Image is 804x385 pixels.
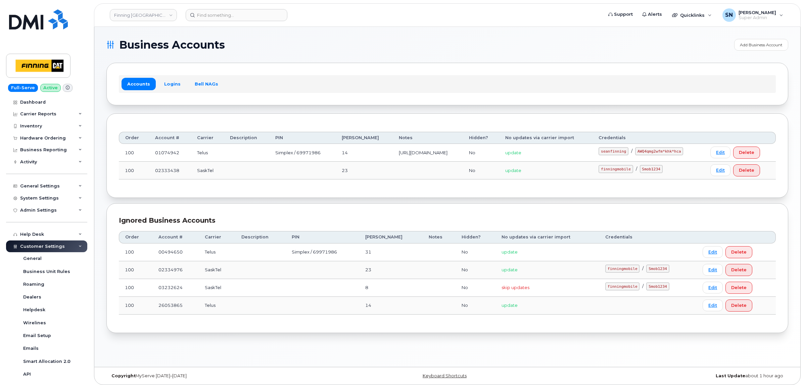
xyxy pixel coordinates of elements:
[642,266,644,271] span: /
[189,78,224,90] a: Bell NAGs
[199,231,235,243] th: Carrier
[456,243,495,261] td: No
[502,249,518,255] span: update
[393,132,463,144] th: Notes
[199,279,235,297] td: SaskTel
[119,243,152,261] td: 100
[734,39,788,51] a: Add Business Account
[703,264,723,276] a: Edit
[149,132,191,144] th: Account #
[149,162,191,179] td: 02333438
[119,297,152,315] td: 100
[703,282,723,293] a: Edit
[119,144,149,162] td: 100
[122,78,156,90] a: Accounts
[710,164,730,176] a: Edit
[456,297,495,315] td: No
[152,279,199,297] td: 03232624
[716,373,745,378] strong: Last Update
[336,144,393,162] td: 14
[731,302,747,309] span: Delete
[739,167,754,173] span: Delete
[731,267,747,273] span: Delete
[456,261,495,279] td: No
[605,282,640,290] code: finningmobile
[456,231,495,243] th: Hidden?
[731,284,747,291] span: Delete
[642,283,644,289] span: /
[463,162,499,179] td: No
[635,147,683,155] code: AWQ4qmg2wfm*khk*hca
[158,78,186,90] a: Logins
[725,299,752,312] button: Delete
[646,282,669,290] code: Smob1234
[502,302,518,308] span: update
[269,132,336,144] th: PIN
[119,216,776,225] div: Ignored Business Accounts
[286,231,359,243] th: PIN
[636,166,637,171] span: /
[149,144,191,162] td: 01074942
[703,299,723,311] a: Edit
[269,144,336,162] td: Simplex / 69971986
[710,147,730,158] a: Edit
[359,243,422,261] td: 31
[336,132,393,144] th: [PERSON_NAME]
[119,132,149,144] th: Order
[731,249,747,255] span: Delete
[725,264,752,276] button: Delete
[199,243,235,261] td: Telus
[152,297,199,315] td: 26053865
[286,243,359,261] td: Simplex / 69971986
[502,267,518,272] span: update
[505,168,521,173] span: update
[359,297,422,315] td: 14
[191,132,224,144] th: Carrier
[463,132,499,144] th: Hidden?
[423,231,456,243] th: Notes
[359,261,422,279] td: 23
[111,373,136,378] strong: Copyright
[359,279,422,297] td: 8
[119,279,152,297] td: 100
[152,243,199,261] td: 00494650
[423,373,467,378] a: Keyboard Shortcuts
[199,297,235,315] td: Telus
[725,282,752,294] button: Delete
[119,231,152,243] th: Order
[502,285,529,290] span: skip updates
[191,144,224,162] td: Telus
[739,149,754,156] span: Delete
[561,373,788,379] div: about 1 hour ago
[703,246,723,258] a: Edit
[631,148,632,154] span: /
[599,231,697,243] th: Credentials
[646,265,669,273] code: Smob1234
[463,144,499,162] td: No
[605,265,640,273] code: finningmobile
[119,261,152,279] td: 100
[359,231,422,243] th: [PERSON_NAME]
[640,165,663,173] code: Smob1234
[119,162,149,179] td: 100
[733,164,760,176] button: Delete
[733,147,760,159] button: Delete
[599,165,633,173] code: finningmobile
[593,132,704,144] th: Credentials
[224,132,269,144] th: Description
[495,231,599,243] th: No updates via carrier import
[152,231,199,243] th: Account #
[336,162,393,179] td: 23
[499,132,593,144] th: No updates via carrier import
[456,279,495,297] td: No
[199,261,235,279] td: SaskTel
[106,373,334,379] div: MyServe [DATE]–[DATE]
[191,162,224,179] td: SaskTel
[505,150,521,155] span: update
[152,261,199,279] td: 02334976
[725,246,752,258] button: Delete
[235,231,286,243] th: Description
[393,144,463,162] td: [URL][DOMAIN_NAME]
[599,147,628,155] code: seanfinning
[119,40,225,50] span: Business Accounts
